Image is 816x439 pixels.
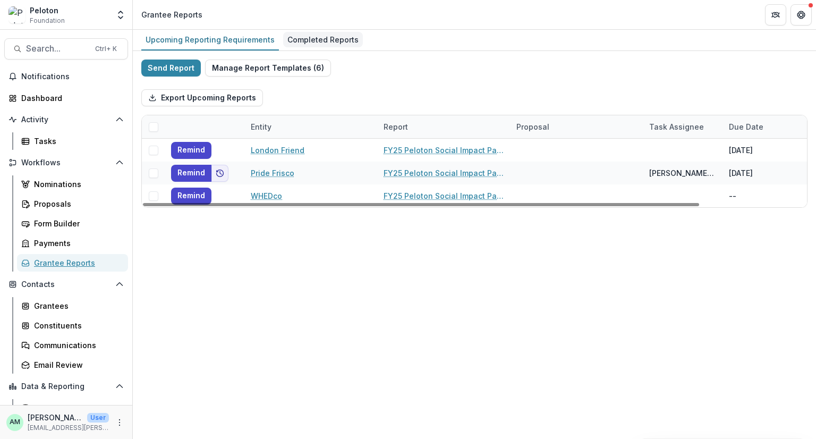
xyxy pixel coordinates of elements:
[244,115,377,138] div: Entity
[4,111,128,128] button: Open Activity
[4,378,128,395] button: Open Data & Reporting
[4,154,128,171] button: Open Workflows
[4,89,128,107] a: Dashboard
[34,300,120,311] div: Grantees
[21,382,111,391] span: Data & Reporting
[643,115,722,138] div: Task Assignee
[384,167,504,179] a: FY25 Peloton Social Impact Partner Report
[251,167,294,179] a: Pride Frisco
[171,142,211,159] button: Remind
[4,38,128,60] button: Search...
[34,238,120,249] div: Payments
[21,115,111,124] span: Activity
[283,32,363,47] div: Completed Reports
[4,68,128,85] button: Notifications
[34,340,120,351] div: Communications
[171,165,211,182] button: Remind
[17,195,128,213] a: Proposals
[34,359,120,370] div: Email Review
[21,158,111,167] span: Workflows
[141,32,279,47] div: Upcoming Reporting Requirements
[34,257,120,268] div: Grantee Reports
[30,16,65,26] span: Foundation
[30,5,65,16] div: Peloton
[17,317,128,334] a: Constituents
[377,121,414,132] div: Report
[113,416,126,429] button: More
[649,167,716,179] div: [PERSON_NAME] <[PERSON_NAME][EMAIL_ADDRESS][PERSON_NAME][DOMAIN_NAME]>
[17,254,128,272] a: Grantee Reports
[137,7,207,22] nav: breadcrumb
[8,6,25,23] img: Peloton
[17,175,128,193] a: Nominations
[510,115,643,138] div: Proposal
[28,423,109,433] p: [EMAIL_ADDRESS][PERSON_NAME][DOMAIN_NAME]
[384,190,504,201] a: FY25 Peloton Social Impact Partner Report
[722,115,802,138] div: Due Date
[141,9,202,20] div: Grantee Reports
[643,121,710,132] div: Task Assignee
[17,132,128,150] a: Tasks
[211,165,228,182] button: Add to friends
[17,215,128,232] a: Form Builder
[722,184,802,207] div: --
[113,4,128,26] button: Open entity switcher
[34,402,120,413] div: Dashboard
[141,89,263,106] button: Export Upcoming Reports
[34,136,120,147] div: Tasks
[34,320,120,331] div: Constituents
[722,139,802,162] div: [DATE]
[21,92,120,104] div: Dashboard
[171,188,211,205] button: Remind
[377,115,510,138] div: Report
[722,121,770,132] div: Due Date
[17,399,128,417] a: Dashboard
[17,297,128,315] a: Grantees
[21,72,124,81] span: Notifications
[4,276,128,293] button: Open Contacts
[26,44,89,54] span: Search...
[17,336,128,354] a: Communications
[722,162,802,184] div: [DATE]
[17,234,128,252] a: Payments
[87,413,109,423] p: User
[205,60,331,77] button: Manage Report Templates (6)
[34,198,120,209] div: Proposals
[251,190,282,201] a: WHEDco
[251,145,304,156] a: London Friend
[283,30,363,50] a: Completed Reports
[10,419,20,426] div: Alia McCants
[93,43,119,55] div: Ctrl + K
[28,412,83,423] p: [PERSON_NAME]
[17,356,128,374] a: Email Review
[141,30,279,50] a: Upcoming Reporting Requirements
[34,218,120,229] div: Form Builder
[765,4,786,26] button: Partners
[21,280,111,289] span: Contacts
[244,121,278,132] div: Entity
[510,121,556,132] div: Proposal
[790,4,812,26] button: Get Help
[141,60,201,77] button: Send Report
[34,179,120,190] div: Nominations
[384,145,504,156] a: FY25 Peloton Social Impact Partner Report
